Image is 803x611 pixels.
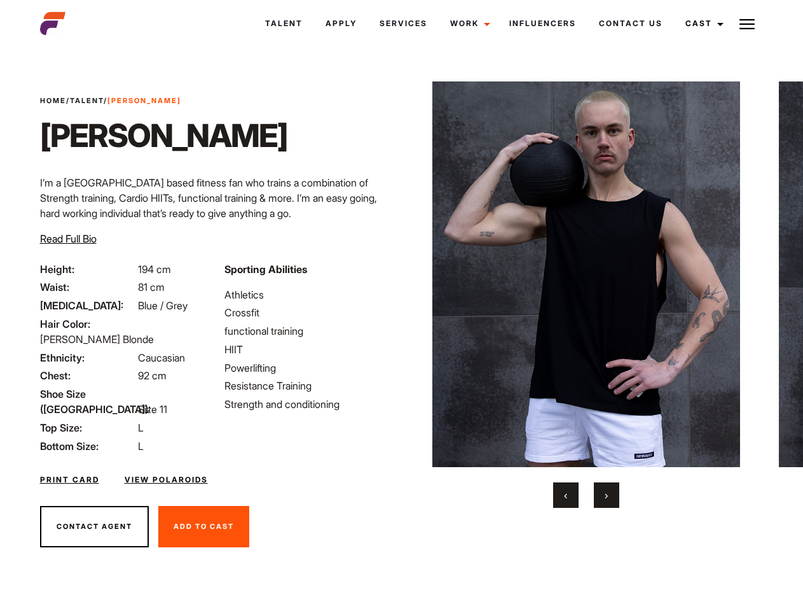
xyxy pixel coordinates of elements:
span: [PERSON_NAME] Blonde [40,333,154,346]
li: Athletics [224,287,394,302]
span: Top Size: [40,420,135,435]
span: / / [40,95,181,106]
li: functional training [224,323,394,339]
li: Powerlifting [224,360,394,376]
span: Ethnicity: [40,350,135,365]
span: Shoe Size ([GEOGRAPHIC_DATA]): [40,386,135,417]
li: Crossfit [224,305,394,320]
a: Print Card [40,474,99,486]
a: Work [439,6,498,41]
strong: [PERSON_NAME] [107,96,181,105]
a: Contact Us [587,6,674,41]
a: Cast [674,6,731,41]
li: Strength and conditioning [224,397,394,412]
img: cropped-aefm-brand-fav-22-square.png [40,11,65,36]
span: 81 cm [138,281,165,293]
button: Add To Cast [158,506,249,548]
span: Previous [564,489,567,502]
span: L [138,421,144,434]
span: Chest: [40,368,135,383]
span: Blue / Grey [138,299,188,312]
a: Talent [254,6,314,41]
p: I’m a [GEOGRAPHIC_DATA] based fitness fan who trains a combination of Strength training, Cardio H... [40,175,394,221]
span: Read Full Bio [40,232,97,245]
a: Services [368,6,439,41]
a: Home [40,96,66,105]
a: Talent [70,96,104,105]
img: Burger icon [739,17,755,32]
span: Waist: [40,279,135,295]
span: Size 11 [138,403,167,416]
li: HIIT [224,342,394,357]
a: Influencers [498,6,587,41]
span: Add To Cast [174,522,234,531]
strong: Sporting Abilities [224,263,307,276]
a: Apply [314,6,368,41]
span: 92 cm [138,369,167,382]
span: Next [605,489,608,502]
span: [MEDICAL_DATA]: [40,298,135,313]
span: Hair Color: [40,316,135,332]
li: Resistance Training [224,378,394,393]
span: Caucasian [138,351,185,364]
a: View Polaroids [125,474,208,486]
button: Read Full Bio [40,231,97,246]
span: 194 cm [138,263,171,276]
span: L [138,440,144,453]
span: Height: [40,262,135,277]
h1: [PERSON_NAME] [40,116,287,155]
button: Contact Agent [40,506,149,548]
span: Bottom Size: [40,439,135,454]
